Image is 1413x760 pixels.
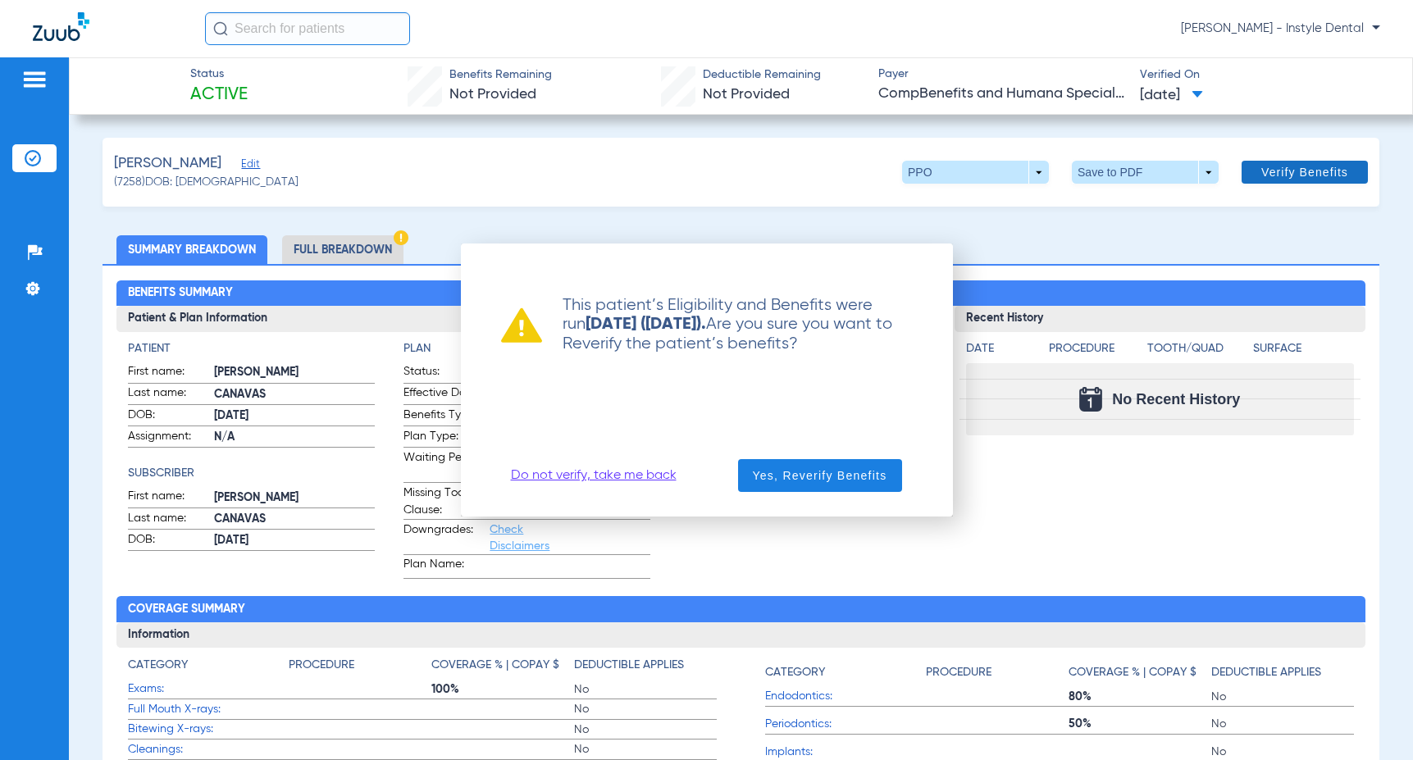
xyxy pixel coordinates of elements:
[501,307,542,343] img: warning already ran verification recently
[511,467,677,484] a: Do not verify, take me back
[753,467,887,484] span: Yes, Reverify Benefits
[586,316,706,333] strong: [DATE] ([DATE]).
[542,296,913,353] p: This patient’s Eligibility and Benefits were run Are you sure you want to Reverify the patient’s ...
[738,459,902,492] button: Yes, Reverify Benefits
